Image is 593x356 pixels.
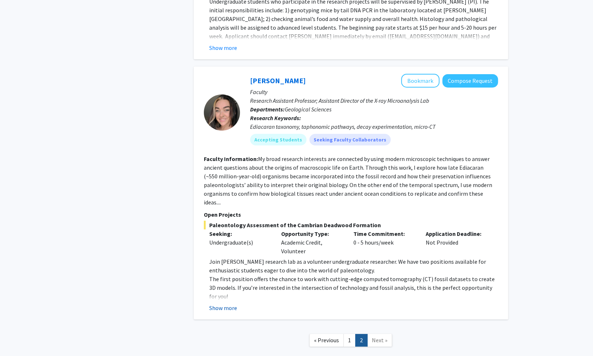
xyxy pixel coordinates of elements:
[281,229,343,238] p: Opportunity Type:
[209,43,237,52] button: Show more
[250,96,498,105] p: Research Assistant Professor; Assistant Director of the X-ray Microanalysis Lab
[194,327,508,356] nav: Page navigation
[367,334,392,347] a: Next Page
[204,155,492,206] fg-read-more: My broad research interests are connected by using modern microscopic techniques to answer ancien...
[204,210,498,219] p: Open Projects
[5,323,31,351] iframe: Chat
[343,334,356,347] a: 1
[355,334,368,347] a: 2
[204,155,258,162] b: Faculty Information:
[250,114,301,122] b: Research Keywords:
[209,275,498,301] p: The first position offers the chance to work with cutting-edge computed tomography (CT) fossil da...
[401,74,439,88] button: Add Tara Selly to Bookmarks
[372,336,387,344] span: Next »
[420,229,493,255] div: Not Provided
[209,229,271,238] p: Seeking:
[209,304,237,312] button: Show more
[209,257,498,275] p: Join [PERSON_NAME] research lab as a volunteer undergraduate researcher. We have two positions av...
[204,221,498,229] span: Paleontology Assessment of the Cambrian Deadwood Formation
[426,229,487,238] p: Application Deadline:
[250,134,306,145] mat-chip: Accepting Students
[314,336,339,344] span: « Previous
[276,229,348,255] div: Academic Credit, Volunteer
[250,106,285,113] b: Departments:
[250,76,306,85] a: [PERSON_NAME]
[250,88,498,96] p: Faculty
[442,74,498,88] button: Compose Request to Tara Selly
[353,229,415,238] p: Time Commitment:
[348,229,420,255] div: 0 - 5 hours/week
[250,122,498,131] div: Ediacaran taxonomy, taphonomic pathways, decay experimentation, micro-CT
[309,134,391,145] mat-chip: Seeking Faculty Collaborators
[285,106,331,113] span: Geological Sciences
[209,238,271,247] div: Undergraduate(s)
[309,334,344,347] a: Previous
